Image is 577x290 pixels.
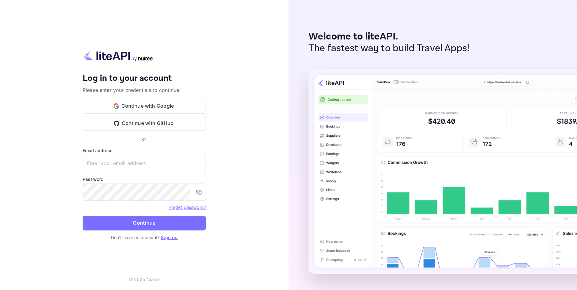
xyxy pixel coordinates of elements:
a: Forget password? [169,205,206,210]
p: Please enter your credentials to continue [83,86,206,94]
label: Password [83,176,206,182]
p: © 2025 Nuitee [129,276,160,283]
label: Email address [83,147,206,154]
a: Sign up [161,235,178,240]
img: liteapi [83,49,153,61]
button: Continue with Google [83,99,206,114]
h4: Log in to your account [83,73,206,84]
button: Continue with GitHub [83,116,206,131]
p: Don't have an account? [83,234,206,241]
p: The fastest way to build Travel Apps! [309,43,470,54]
p: or [142,136,146,142]
input: Enter your email address [83,155,206,172]
button: Continue [83,216,206,230]
button: toggle password visibility [193,186,205,198]
p: Welcome to liteAPI. [309,31,470,43]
